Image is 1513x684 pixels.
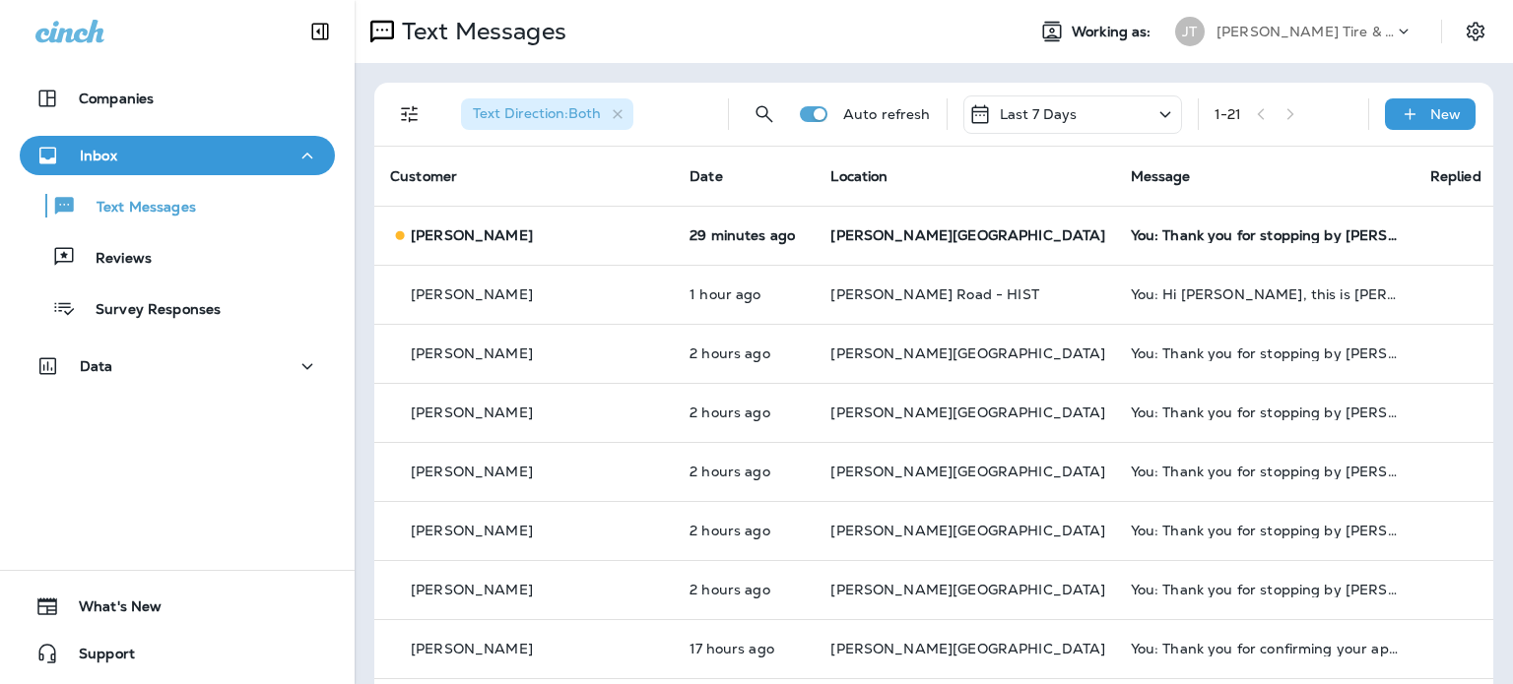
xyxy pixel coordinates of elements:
button: Text Messages [20,185,335,226]
p: Oct 2, 2025 08:56 AM [690,286,799,302]
span: Working as: [1072,24,1155,40]
button: Data [20,346,335,386]
div: JT [1175,17,1205,46]
p: [PERSON_NAME] [411,523,533,538]
button: Inbox [20,136,335,175]
p: Oct 2, 2025 08:04 AM [690,523,799,538]
p: Last 7 Days [1000,106,1078,122]
span: What's New [59,598,162,622]
span: [PERSON_NAME][GEOGRAPHIC_DATA] [830,522,1105,539]
p: Auto refresh [843,106,931,122]
p: Oct 2, 2025 09:58 AM [690,227,799,243]
span: Location [830,167,888,185]
span: Customer [390,167,457,185]
p: Oct 1, 2025 04:45 PM [690,641,799,656]
span: [PERSON_NAME][GEOGRAPHIC_DATA] [830,463,1105,480]
button: Reviews [20,236,335,278]
span: Message [1131,167,1191,185]
button: Filters [390,94,429,134]
p: [PERSON_NAME] [411,641,533,656]
span: [PERSON_NAME][GEOGRAPHIC_DATA] [830,344,1105,362]
p: [PERSON_NAME] [411,404,533,420]
button: Survey Responses [20,287,335,329]
div: You: Thank you for stopping by Jensen Tire & Auto - Galvin Road. Please take 30 seconds to leave ... [1131,523,1399,538]
div: You: Thank you for stopping by Jensen Tire & Auto - Galvin Road. Please take 30 seconds to leave ... [1131,464,1399,479]
p: Oct 2, 2025 08:04 AM [690,464,799,479]
span: Text Direction : Both [473,104,601,122]
span: [PERSON_NAME][GEOGRAPHIC_DATA] [830,404,1105,421]
div: You: Thank you for stopping by Jensen Tire & Auto - Galvin Road. Please take 30 seconds to leave ... [1131,582,1399,597]
p: Oct 2, 2025 08:04 AM [690,404,799,420]
button: What's New [20,587,335,626]
div: Text Direction:Both [461,98,633,130]
p: [PERSON_NAME] Tire & Auto [1217,24,1394,39]
div: You: Thank you for stopping by Jensen Tire & Auto - Galvin Road. Please take 30 seconds to leave ... [1131,404,1399,420]
div: You: Thank you for stopping by Jensen Tire & Auto - Galvin Road. Please take 30 seconds to leave ... [1131,345,1399,361]
span: [PERSON_NAME][GEOGRAPHIC_DATA] [830,581,1105,598]
p: [PERSON_NAME] [411,464,533,479]
p: Companies [79,91,154,106]
p: Text Messages [77,199,196,218]
p: Text Messages [394,17,566,46]
span: [PERSON_NAME] Road - HIST [830,285,1039,303]
p: Oct 2, 2025 08:04 AM [690,345,799,361]
p: Inbox [80,148,117,163]
button: Collapse Sidebar [293,12,348,51]
span: [PERSON_NAME][GEOGRAPHIC_DATA] [830,226,1105,244]
span: Replied [1430,167,1481,185]
button: Search Messages [745,94,784,134]
span: Date [690,167,723,185]
p: Survey Responses [76,301,221,320]
p: New [1430,106,1461,122]
span: [PERSON_NAME][GEOGRAPHIC_DATA] [830,640,1105,657]
div: You: Thank you for stopping by Jensen Tire & Auto - Galvin Road. Please take 30 seconds to leave ... [1131,227,1399,243]
p: [PERSON_NAME] [411,286,533,302]
button: Settings [1458,14,1493,49]
div: 1 - 21 [1215,106,1242,122]
div: You: Thank you for confirming your appointment scheduled for 10/02/2025 4:00 PM with Galvin Road.... [1131,641,1399,656]
p: Data [80,358,113,374]
p: [PERSON_NAME] [411,582,533,597]
p: Reviews [76,250,152,269]
div: You: Hi Cody, this is Jeremy at Jensen Tire in Galvin. I wanted to reach out and ask how the tire... [1131,286,1399,302]
button: Companies [20,79,335,118]
p: [PERSON_NAME] [411,345,533,361]
p: Oct 2, 2025 08:03 AM [690,582,799,597]
button: Support [20,634,335,673]
p: [PERSON_NAME] [411,227,533,243]
span: Support [59,646,135,669]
